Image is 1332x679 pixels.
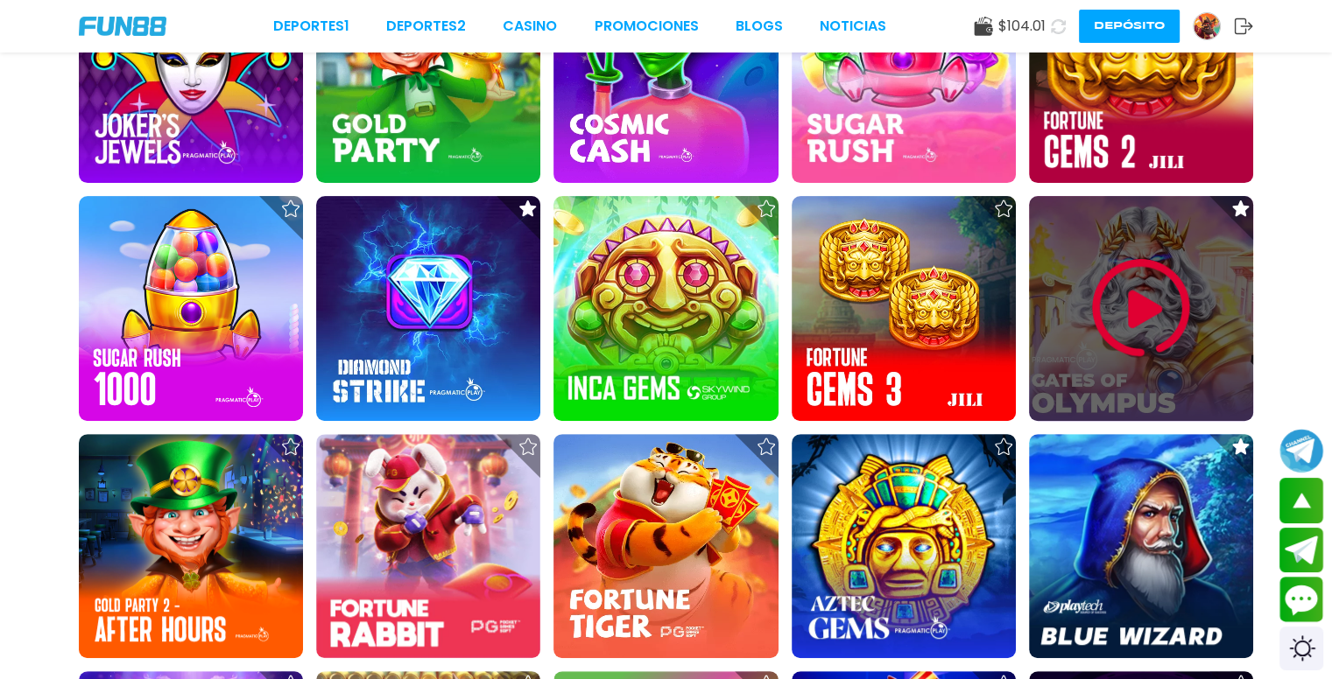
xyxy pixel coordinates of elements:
[79,17,166,36] img: Company Logo
[1279,478,1323,523] button: scroll up
[79,196,303,420] img: Sugar Rush 1000
[1194,13,1220,39] img: Avatar
[316,434,540,658] img: Fortune Rabbit
[998,16,1046,37] span: $ 104.01
[1089,255,1194,360] img: Play Game
[79,434,303,658] img: Gold Party 2 - After Hours
[1029,434,1253,658] img: Blue Wizard / FIREBLAZE
[553,196,778,420] img: Inca Gems
[1279,428,1323,473] button: Join telegram channel
[1079,10,1180,43] button: Depósito
[1279,528,1323,573] button: Join telegram
[386,16,466,37] a: Deportes2
[595,16,699,37] a: Promociones
[1279,626,1323,670] div: Switch theme
[736,16,783,37] a: BLOGS
[792,196,1016,420] img: Fortune Gems 3
[553,434,778,658] img: Fortune Tiger
[503,16,557,37] a: CASINO
[273,16,349,37] a: Deportes1
[792,434,1016,658] img: Aztec Gems
[1193,12,1234,40] a: Avatar
[316,196,540,420] img: Diamond Strike
[1279,577,1323,622] button: Contact customer service
[820,16,886,37] a: NOTICIAS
